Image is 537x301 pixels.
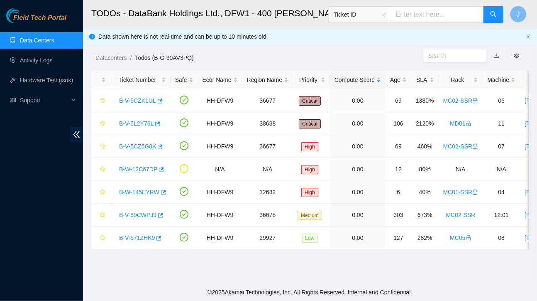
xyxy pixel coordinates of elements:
[443,189,478,195] a: MC01-SSRlock
[180,210,188,219] span: check-circle
[490,11,497,19] span: search
[242,204,293,227] td: 36678
[20,57,53,64] a: Activity Logs
[330,112,386,135] td: 0.00
[13,14,66,22] span: Field Tech Portal
[411,227,439,249] td: 282%
[180,118,188,127] span: check-circle
[330,204,386,227] td: 0.00
[386,135,411,158] td: 69
[119,143,156,150] a: B-V-5CZ5G8K
[100,212,105,219] span: star
[483,135,520,158] td: 07
[386,158,411,181] td: 12
[330,89,386,112] td: 0.00
[180,164,188,173] span: exclamation-circle
[242,227,293,249] td: 29927
[180,141,188,150] span: check-circle
[302,234,318,243] span: Low
[411,204,439,227] td: 673%
[301,188,318,197] span: High
[391,6,484,23] input: Enter text here...
[483,6,503,23] button: search
[446,212,476,218] a: MC02-SSR
[119,234,155,241] a: B-V-571ZHK9
[119,97,156,104] a: B-V-5CZK1UL
[70,127,83,142] span: double-left
[96,94,106,107] button: star
[466,235,471,241] span: lock
[198,227,242,249] td: HH-DFW9
[526,34,531,39] button: close
[493,52,499,59] a: download
[20,37,54,44] a: Data Centers
[119,189,159,195] a: B-W-145EYRW
[487,49,505,62] button: download
[100,143,105,150] span: star
[483,89,520,112] td: 06
[411,89,439,112] td: 1380%
[330,135,386,158] td: 0.00
[96,208,106,222] button: star
[443,97,478,104] a: MC02-SSRlock
[6,8,42,23] img: Akamai Technologies
[100,121,105,127] span: star
[510,6,527,22] button: J
[96,117,106,130] button: star
[242,135,293,158] td: 36677
[386,181,411,204] td: 6
[20,77,73,84] a: Hardware Test (isok)
[472,143,478,149] span: lock
[483,112,520,135] td: 11
[386,204,411,227] td: 303
[100,98,105,104] span: star
[330,227,386,249] td: 0.00
[299,119,321,128] span: Critical
[439,158,483,181] td: N/A
[83,284,537,301] footer: © 2025 Akamai Technologies, Inc. All Rights Reserved. Internal and Confidential.
[242,112,293,135] td: 38638
[198,135,242,158] td: HH-DFW9
[119,166,157,173] a: B-W-12C67DP
[483,158,520,181] td: N/A
[411,135,439,158] td: 460%
[411,112,439,135] td: 2120%
[301,142,318,151] span: High
[298,211,322,220] span: Medium
[483,181,520,204] td: 04
[10,97,16,103] span: read
[96,185,106,199] button: star
[472,189,478,195] span: lock
[119,212,156,218] a: B-V-59CWPJ9
[119,120,154,127] a: B-V-5L2Y76L
[483,227,520,249] td: 08
[242,89,293,112] td: 36677
[301,165,318,174] span: High
[330,181,386,204] td: 0.00
[428,51,476,60] input: Search
[411,158,439,181] td: 80%
[96,231,106,244] button: star
[130,54,132,61] span: /
[483,204,520,227] td: 12:01
[135,54,193,61] a: Todos (B-G-30AV3PQ)
[100,189,105,196] span: star
[334,8,386,21] span: Ticket ID
[198,158,242,181] td: N/A
[299,96,321,106] span: Critical
[411,181,439,204] td: 40%
[386,227,411,249] td: 127
[100,166,105,173] span: star
[6,15,66,26] a: Akamai TechnologiesField Tech Portal
[180,96,188,104] span: check-circle
[450,120,471,127] a: MD01lock
[386,112,411,135] td: 106
[450,234,471,241] a: MC05lock
[95,54,127,61] a: Datacenters
[198,181,242,204] td: HH-DFW9
[100,235,105,242] span: star
[242,181,293,204] td: 12682
[96,163,106,176] button: star
[330,158,386,181] td: 0.00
